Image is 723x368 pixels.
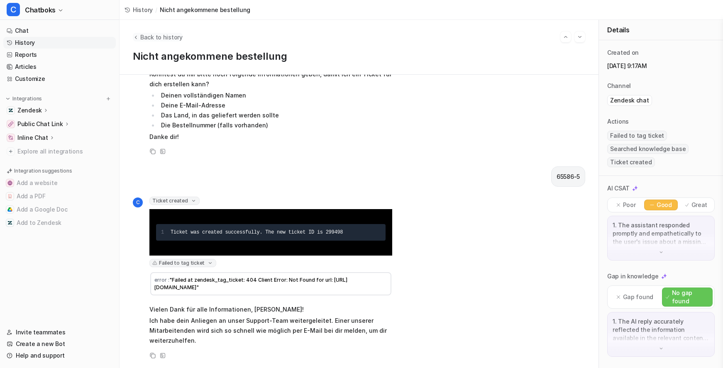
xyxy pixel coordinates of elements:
[149,305,392,314] p: Vielen Dank für alle Informationen, [PERSON_NAME]!
[14,167,72,175] p: Integration suggestions
[133,51,585,63] h1: Nicht angekommene bestellung
[149,259,216,267] span: Failed to tag ticket
[154,277,169,283] span: error :
[623,293,653,301] p: Gap found
[171,229,343,235] span: Ticket was created successfully. The new ticket ID is 299498
[149,69,392,89] p: Könntest du mir bitte noch folgende Informationen geben, damit ich ein Ticket für dich erstellen ...
[154,277,347,290] span: "Failed at zendesk_tag_ticket: 404 Client Error: Not Found for url: [URL][DOMAIN_NAME]"
[8,122,13,127] img: Public Chat Link
[105,96,111,102] img: menu_add.svg
[8,135,13,140] img: Inline Chat
[623,201,636,209] p: Poor
[5,96,11,102] img: expand menu
[613,317,709,342] p: 1. The AI reply accurately reflected the information available in the relevant content snippets, ...
[7,147,15,156] img: explore all integrations
[161,227,164,237] div: 1
[159,120,392,130] li: Die Bestellnummer (falls vorhanden)
[672,289,709,305] p: No gap found
[599,20,723,40] div: Details
[133,33,183,41] button: Back to history
[25,4,56,16] span: Chatboks
[610,96,649,105] p: Zendesk chat
[3,338,116,350] a: Create a new Bot
[155,5,157,14] span: /
[691,201,708,209] p: Great
[658,249,664,255] img: down-arrow
[133,197,143,207] span: C
[3,203,116,216] button: Add a Google DocAdd a Google Doc
[7,180,12,185] img: Add a website
[607,272,659,280] p: Gap in knowledge
[133,5,153,14] span: History
[140,33,183,41] span: Back to history
[557,172,580,182] p: 65586-5
[3,190,116,203] button: Add a PDFAdd a PDF
[607,131,667,141] span: Failed to tag ticket
[3,25,116,37] a: Chat
[577,33,583,41] img: Next session
[159,100,392,110] li: Deine E-Mail-Adresse
[3,146,116,157] a: Explore all integrations
[607,62,715,70] p: [DATE] 9:17AM
[607,49,639,57] p: Created on
[3,95,44,103] button: Integrations
[563,33,569,41] img: Previous session
[3,350,116,361] a: Help and support
[159,90,392,100] li: Deinen vollständigen Namen
[149,132,392,142] p: Danke dir!
[125,5,153,14] a: History
[7,220,12,225] img: Add to Zendesk
[149,197,200,205] span: Ticket created
[658,346,664,351] img: down-arrow
[12,95,42,102] p: Integrations
[149,316,392,346] p: Ich habe dein Anliegen an unser Support-Team weitergeleitet. Einer unserer Mitarbeitenden wird si...
[7,207,12,212] img: Add a Google Doc
[607,144,689,154] span: Searched knowledge base
[3,37,116,49] a: History
[607,157,655,167] span: Ticket created
[3,73,116,85] a: Customize
[7,194,12,199] img: Add a PDF
[607,82,631,90] p: Channel
[607,184,630,193] p: AI CSAT
[3,176,116,190] button: Add a websiteAdd a website
[3,216,116,229] button: Add to ZendeskAdd to Zendesk
[3,61,116,73] a: Articles
[3,327,116,338] a: Invite teammates
[17,120,63,128] p: Public Chat Link
[7,3,20,16] span: C
[17,134,48,142] p: Inline Chat
[17,145,112,158] span: Explore all integrations
[17,106,42,115] p: Zendesk
[160,5,250,14] span: Nicht angekommene bestellung
[8,108,13,113] img: Zendesk
[613,221,709,246] p: 1. The assistant responded promptly and empathetically to the user's issue about a missing order....
[560,32,571,42] button: Go to previous session
[607,117,629,126] p: Actions
[159,110,392,120] li: Das Land, in das geliefert werden sollte
[3,49,116,61] a: Reports
[657,201,672,209] p: Good
[574,32,585,42] button: Go to next session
